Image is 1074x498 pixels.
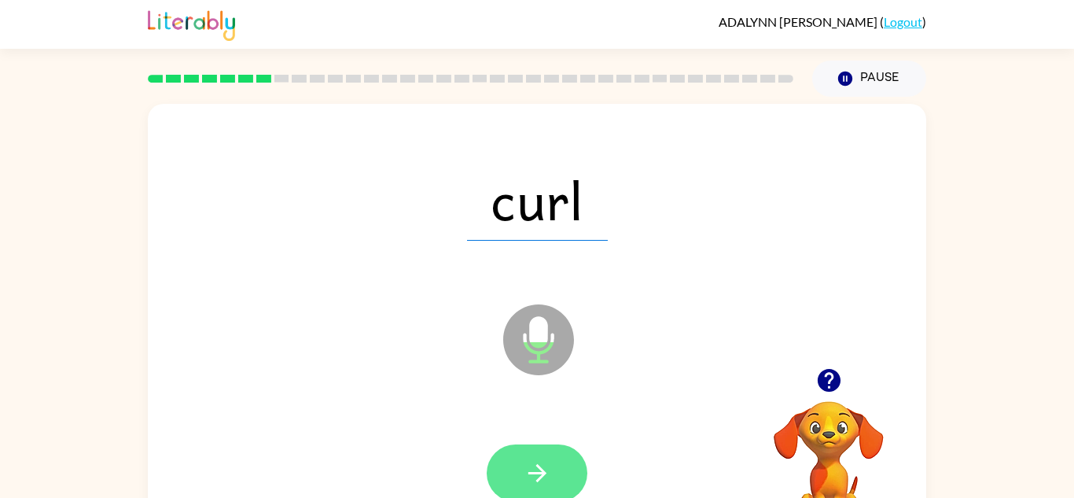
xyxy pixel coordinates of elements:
[148,6,235,41] img: Literably
[467,159,608,241] span: curl
[884,14,922,29] a: Logout
[719,14,926,29] div: ( )
[719,14,880,29] span: ADALYNN [PERSON_NAME]
[812,61,926,97] button: Pause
